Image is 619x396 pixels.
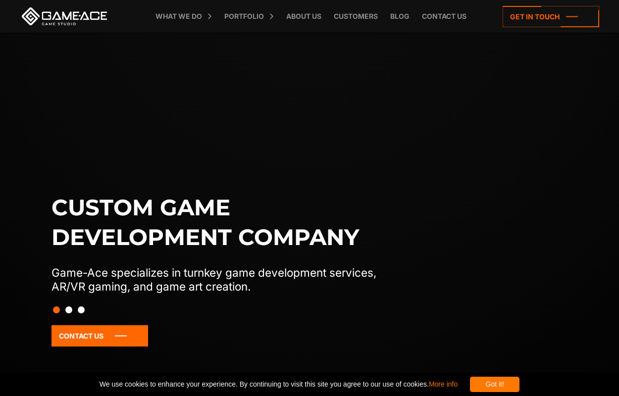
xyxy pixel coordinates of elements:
button: Slide 1 [53,301,60,318]
span: We use cookies to enhance your experience. By continuing to visit this site you agree to our use ... [100,377,458,392]
button: Slide 3 [78,301,85,318]
a: Contact Us [52,325,148,346]
h1: Custom game development company [52,193,397,252]
p: Game-Ace specializes in turnkey game development services, AR/VR gaming, and game art creation. [52,266,397,294]
div: Got it! [470,377,519,392]
a: More info [429,380,458,388]
button: Slide 2 [65,301,72,318]
a: Get in touch [503,6,599,27]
